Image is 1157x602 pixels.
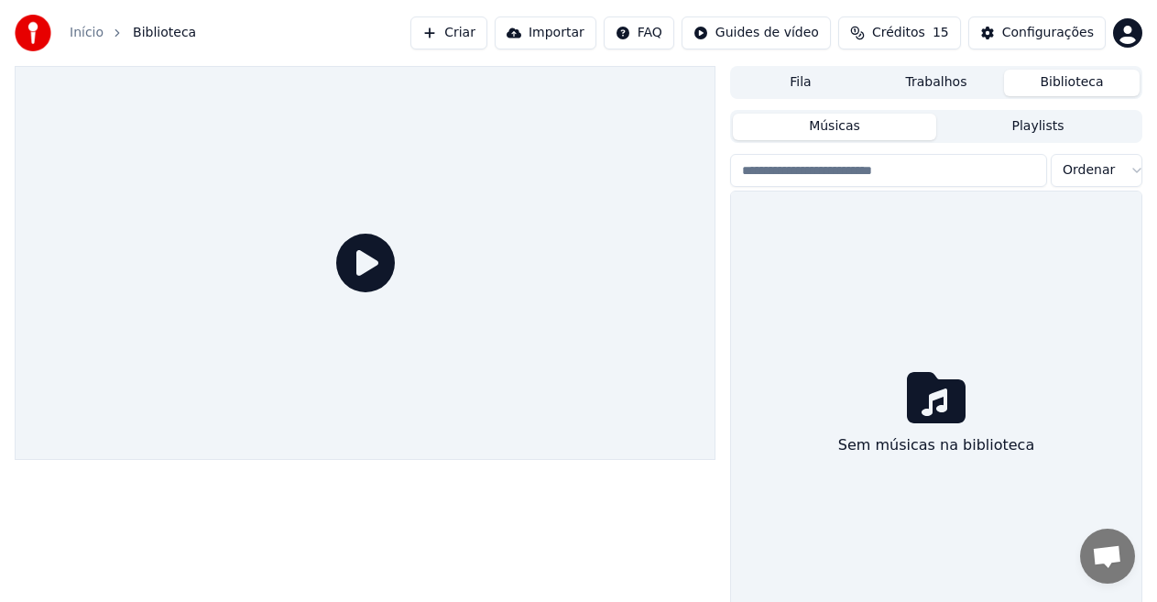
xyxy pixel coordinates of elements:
[831,427,1042,464] div: Sem músicas na biblioteca
[682,16,831,49] button: Guides de vídeo
[133,24,196,42] span: Biblioteca
[872,24,925,42] span: Créditos
[70,24,104,42] a: Início
[70,24,196,42] nav: breadcrumb
[15,15,51,51] img: youka
[838,16,961,49] button: Créditos15
[936,114,1140,140] button: Playlists
[495,16,596,49] button: Importar
[968,16,1106,49] button: Configurações
[1063,161,1115,180] span: Ordenar
[1004,70,1140,96] button: Biblioteca
[733,70,868,96] button: Fila
[604,16,674,49] button: FAQ
[933,24,949,42] span: 15
[1080,529,1135,584] div: Bate-papo aberto
[410,16,487,49] button: Criar
[868,70,1004,96] button: Trabalhos
[1002,24,1094,42] div: Configurações
[733,114,936,140] button: Músicas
